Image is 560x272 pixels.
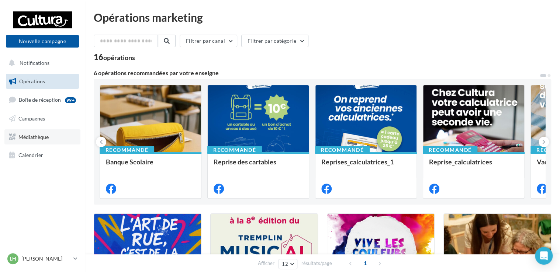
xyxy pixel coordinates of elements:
button: Filtrer par canal [180,35,237,47]
div: 99+ [65,97,76,103]
span: Notifications [20,60,49,66]
div: Opérations marketing [94,12,551,23]
div: Reprises_calculatrices_1 [321,158,411,173]
div: Recommandé [315,146,370,154]
a: LH [PERSON_NAME] [6,252,79,266]
div: Recommandé [207,146,262,154]
button: Filtrer par catégorie [241,35,308,47]
button: Nouvelle campagne [6,35,79,48]
a: Opérations [4,74,80,89]
span: Boîte de réception [19,97,61,103]
a: Campagnes [4,111,80,126]
div: 6 opérations recommandées par votre enseigne [94,70,539,76]
span: LH [10,255,16,262]
button: 12 [279,259,297,269]
div: 16 [94,53,135,61]
a: Boîte de réception99+ [4,92,80,108]
span: 12 [282,261,288,267]
span: Opérations [19,78,45,84]
a: Médiathèque [4,129,80,145]
span: 1 [359,257,371,269]
span: Campagnes [18,115,45,122]
a: Calendrier [4,147,80,163]
div: Open Intercom Messenger [535,247,553,265]
span: Afficher [258,260,274,267]
div: opérations [103,54,135,61]
div: Reprise_calculatrices [429,158,518,173]
span: Médiathèque [18,133,49,140]
div: Banque Scolaire [106,158,195,173]
div: Recommandé [423,146,477,154]
span: résultats/page [301,260,332,267]
div: Reprise des cartables [214,158,303,173]
div: Recommandé [100,146,154,154]
span: Calendrier [18,152,43,158]
p: [PERSON_NAME] [21,255,70,262]
button: Notifications [4,55,77,71]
